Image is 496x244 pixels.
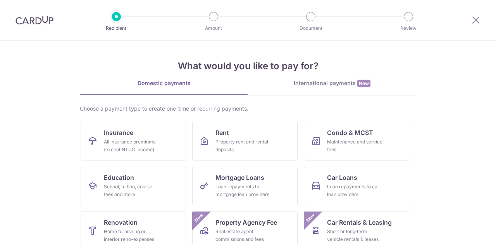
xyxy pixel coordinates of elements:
[215,173,264,182] span: Mortgage Loans
[304,212,317,224] span: New
[104,228,160,243] div: Home furnishing or interior reno-expenses
[327,228,383,243] div: Short or long‑term vehicle rentals & leases
[215,183,271,198] div: Loan repayments to mortgage loan providers
[185,24,242,32] p: Amount
[104,173,134,182] span: Education
[81,167,186,205] a: EducationSchool, tuition, course fees and more
[446,221,488,240] iframe: Opens a widget where you can find more information
[81,122,186,160] a: InsuranceAll insurance premiums (except NTUC Income)
[215,228,271,243] div: Real estate agent commissions and fees
[304,167,409,205] a: Car LoansLoan repayments to car loan providers
[88,24,145,32] p: Recipient
[327,138,383,154] div: Maintenance and service fees
[192,122,298,160] a: RentProperty rent and rental deposits
[15,15,53,25] img: CardUp
[192,167,298,205] a: Mortgage LoansLoan repayments to mortgage loan providers
[193,212,205,224] span: New
[104,138,160,154] div: All insurance premiums (except NTUC Income)
[80,105,416,113] div: Choose a payment type to create one-time or recurring payments.
[380,24,437,32] p: Review
[104,183,160,198] div: School, tuition, course fees and more
[357,80,370,87] span: New
[327,173,357,182] span: Car Loans
[327,183,383,198] div: Loan repayments to car loan providers
[304,122,409,160] a: Condo & MCSTMaintenance and service fees
[80,59,416,73] h4: What would you like to pay for?
[327,218,392,227] span: Car Rentals & Leasing
[282,24,339,32] p: Document
[327,128,373,137] span: Condo & MCST
[248,79,416,87] div: International payments
[215,218,277,227] span: Property Agency Fee
[104,128,133,137] span: Insurance
[80,79,248,87] div: Domestic payments
[215,138,271,154] div: Property rent and rental deposits
[215,128,229,137] span: Rent
[104,218,138,227] span: Renovation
